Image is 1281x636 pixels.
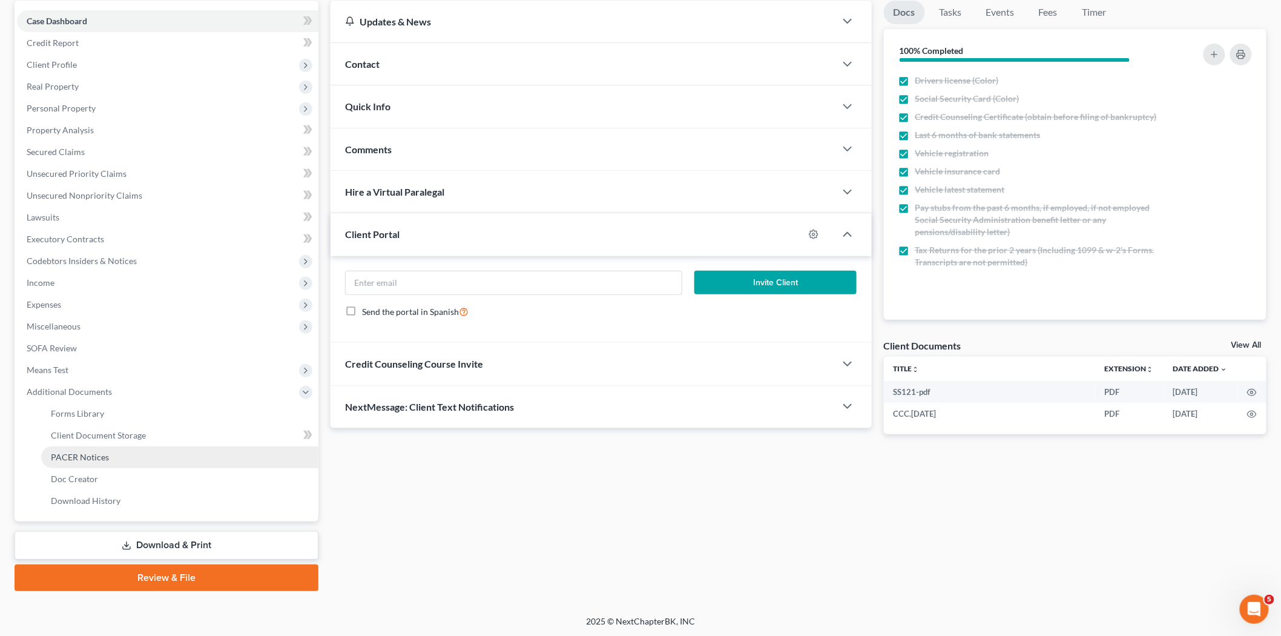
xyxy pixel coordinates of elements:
span: Contact [345,58,380,70]
td: PDF [1095,381,1164,403]
a: Titleunfold_more [894,364,920,373]
span: Vehicle latest statement [915,184,1005,196]
input: Enter email [346,271,682,294]
span: Property Analysis [27,125,94,135]
a: Download History [41,490,318,512]
a: Download & Print [15,531,318,560]
a: Fees [1029,1,1068,24]
i: unfold_more [1147,366,1154,373]
span: Vehicle insurance card [915,165,1001,177]
a: Timer [1073,1,1116,24]
span: Lawsuits [27,212,59,222]
a: Client Document Storage [41,425,318,446]
a: SOFA Review [17,337,318,359]
span: Codebtors Insiders & Notices [27,256,137,266]
span: Credit Counseling Certificate (obtain before filing of bankruptcy) [915,111,1157,123]
td: PDF [1095,403,1164,425]
span: Quick Info [345,101,390,112]
a: Events [976,1,1024,24]
span: Forms Library [51,408,104,419]
a: Lawsuits [17,207,318,228]
span: Real Property [27,81,79,91]
button: Invite Client [694,271,857,295]
a: Executory Contracts [17,228,318,250]
span: Send the portal in Spanish [362,306,459,317]
div: Updates & News [345,15,821,28]
span: Unsecured Priority Claims [27,168,127,179]
span: Unsecured Nonpriority Claims [27,190,142,200]
span: Case Dashboard [27,16,87,26]
span: Credit Report [27,38,79,48]
a: Credit Report [17,32,318,54]
span: Comments [345,144,392,155]
a: View All [1231,341,1262,349]
td: [DATE] [1164,403,1237,425]
a: Unsecured Priority Claims [17,163,318,185]
iframe: Intercom live chat [1240,595,1269,624]
span: NextMessage: Client Text Notifications [345,401,514,412]
span: Income [27,277,54,288]
span: Expenses [27,299,61,310]
span: Means Test [27,365,68,375]
a: PACER Notices [41,446,318,468]
td: SS121-pdf [884,381,1096,403]
span: Credit Counseling Course Invite [345,358,483,369]
span: Executory Contracts [27,234,104,244]
div: Client Documents [884,339,961,352]
a: Case Dashboard [17,10,318,32]
span: Additional Documents [27,386,112,397]
span: Miscellaneous [27,321,81,331]
a: Doc Creator [41,468,318,490]
span: Tax Returns for the prior 2 years (Including 1099 & w-2's Forms. Transcripts are not permitted) [915,244,1161,268]
strong: 100% Completed [900,45,964,56]
i: expand_more [1220,366,1228,373]
span: 5 [1265,595,1274,605]
span: Download History [51,495,120,506]
span: Drivers license (Color) [915,75,999,87]
a: Secured Claims [17,141,318,163]
span: Vehicle registration [915,147,989,159]
span: Client Document Storage [51,430,146,440]
a: Date Added expand_more [1173,364,1228,373]
td: CCC.[DATE] [884,403,1096,425]
a: Review & File [15,565,318,591]
a: Forms Library [41,403,318,425]
a: Extensionunfold_more [1105,364,1154,373]
span: Pay stubs from the past 6 months, if employed, if not employed Social Security Administration ben... [915,202,1161,238]
span: Client Portal [345,228,400,240]
i: unfold_more [912,366,920,373]
span: Client Profile [27,59,77,70]
span: Secured Claims [27,147,85,157]
span: SOFA Review [27,343,77,353]
span: Doc Creator [51,474,98,484]
a: Tasks [930,1,972,24]
td: [DATE] [1164,381,1237,403]
a: Unsecured Nonpriority Claims [17,185,318,207]
span: Social Security Card (Color) [915,93,1019,105]
span: Personal Property [27,103,96,113]
span: Last 6 months of bank statements [915,129,1041,141]
a: Property Analysis [17,119,318,141]
a: Docs [884,1,925,24]
span: PACER Notices [51,452,109,462]
span: Hire a Virtual Paralegal [345,186,444,197]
